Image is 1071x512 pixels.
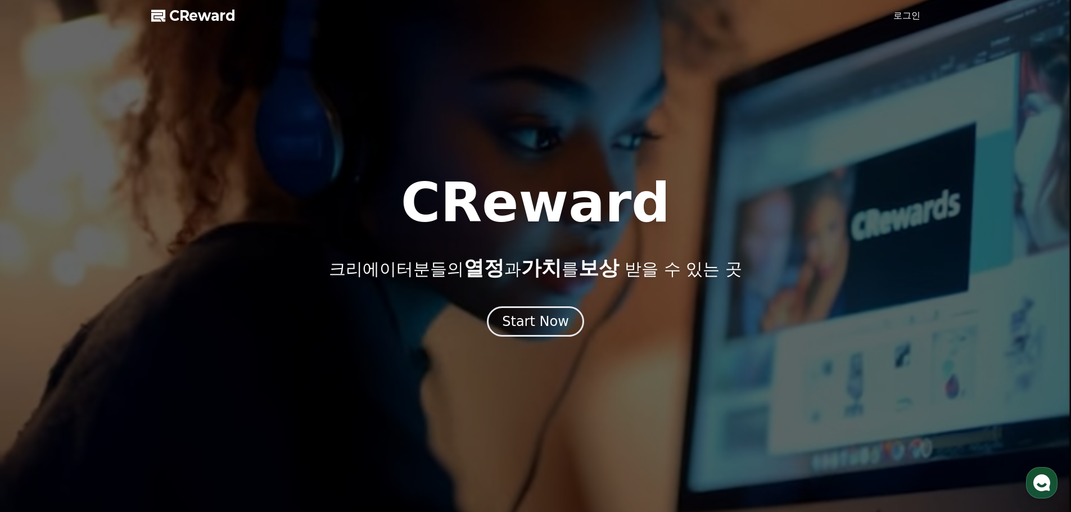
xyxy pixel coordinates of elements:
span: 가치 [521,256,562,279]
span: 홈 [35,373,42,382]
a: Start Now [487,318,584,328]
a: 설정 [145,356,216,384]
span: 보상 [579,256,619,279]
div: Start Now [502,312,569,330]
span: 열정 [464,256,504,279]
h1: CReward [401,176,670,230]
p: 크리에이터분들의 과 를 받을 수 있는 곳 [329,257,742,279]
a: CReward [151,7,236,25]
a: 홈 [3,356,74,384]
a: 대화 [74,356,145,384]
span: 대화 [103,374,116,383]
button: Start Now [487,306,584,337]
a: 로그인 [893,9,920,22]
span: CReward [169,7,236,25]
span: 설정 [174,373,187,382]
